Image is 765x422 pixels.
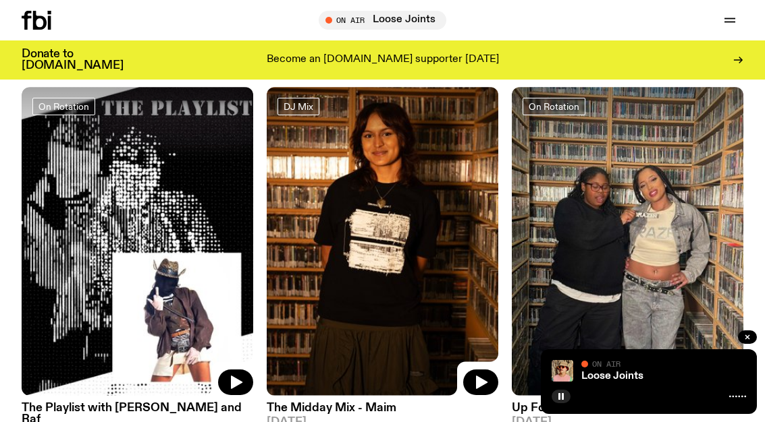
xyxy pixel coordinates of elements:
a: DJ Mix [278,98,319,115]
span: DJ Mix [284,102,313,112]
span: On Rotation [38,102,89,112]
button: On AirLoose Joints [319,11,446,30]
h3: Up For It / [PERSON_NAME] Interview [512,402,743,414]
a: On Rotation [523,98,585,115]
p: Become an [DOMAIN_NAME] supporter [DATE] [267,54,499,66]
img: Tyson stands in front of a paperbark tree wearing orange sunglasses, a suede bucket hat and a pin... [552,360,573,382]
h3: Donate to [DOMAIN_NAME] [22,49,124,71]
span: On Rotation [529,102,579,112]
span: Tune in live [334,15,440,25]
a: Loose Joints [581,371,643,382]
h3: The Midday Mix - Maim [267,402,498,414]
a: On Rotation [32,98,95,115]
span: On Air [592,359,621,368]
